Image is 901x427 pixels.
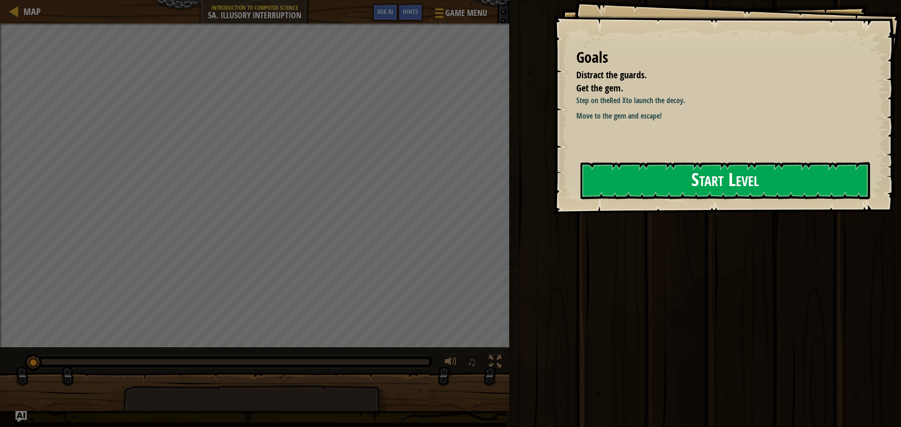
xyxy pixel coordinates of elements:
button: Start Level [580,162,870,199]
div: Goals [576,47,868,68]
span: Distract the guards. [576,68,647,81]
span: Get the gem. [576,82,623,94]
button: Ask AI [15,411,27,422]
span: Map [23,5,41,18]
button: Toggle fullscreen [486,353,504,373]
span: Hints [403,7,418,16]
li: Distract the guards. [565,68,866,82]
a: Map [19,5,41,18]
button: ♫ [465,353,481,373]
span: Ask AI [377,7,393,16]
button: Ask AI [373,4,398,21]
span: Game Menu [445,7,487,19]
p: Step on the to launch the decoy. [576,95,875,106]
strong: Red X [610,95,626,105]
li: Get the gem. [565,82,866,95]
span: ♫ [467,355,476,369]
button: Adjust volume [442,353,460,373]
button: Game Menu [428,4,493,26]
p: Move to the gem and escape! [576,111,875,121]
